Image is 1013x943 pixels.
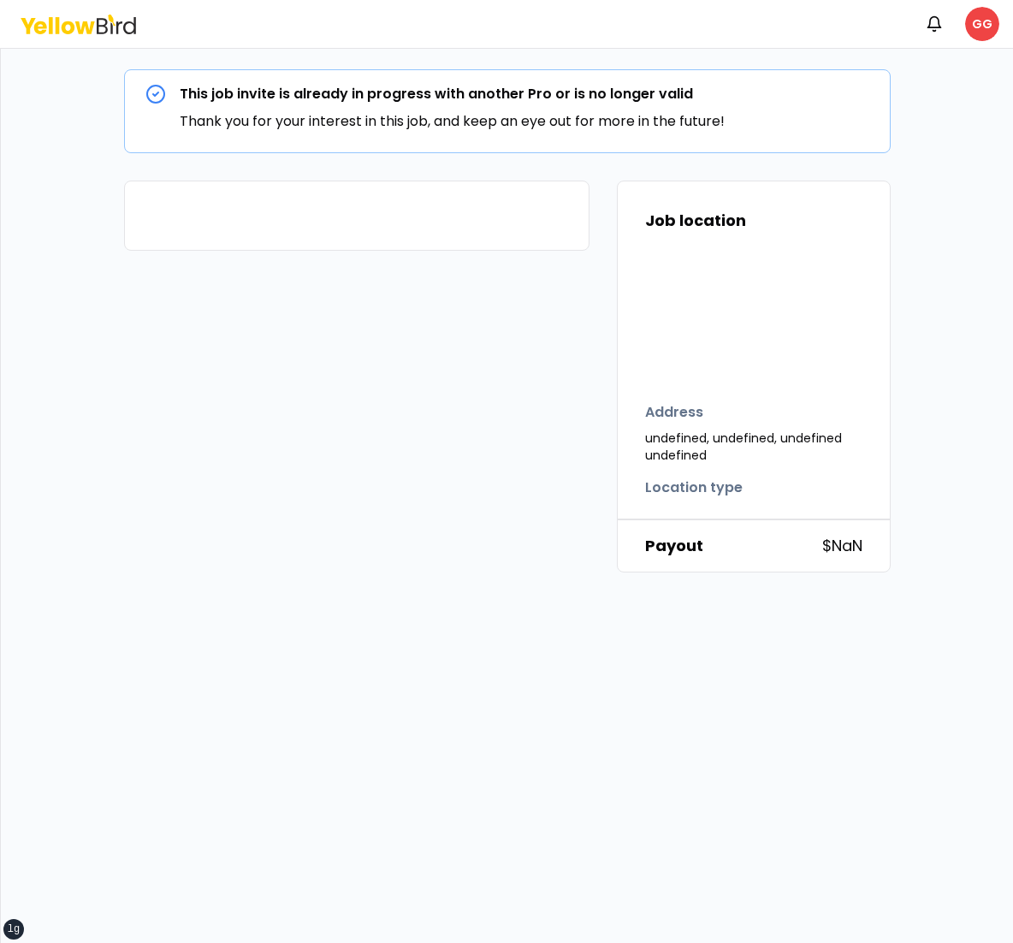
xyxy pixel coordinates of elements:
span: GG [965,7,999,41]
strong: This job invite is already in progress with another Pro or is no longer valid [180,84,725,104]
iframe: Job Location [645,246,902,375]
strong: Payout [645,534,703,558]
strong: Location type [645,477,743,498]
span: undefined, undefined, undefined undefined [645,430,862,464]
p: Thank you for your interest in this job, and keep an eye out for more in the future! [180,111,725,132]
span: $NaN [822,534,862,558]
h4: Job location [645,209,862,233]
strong: Address [645,402,862,423]
div: lg [8,922,20,936]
